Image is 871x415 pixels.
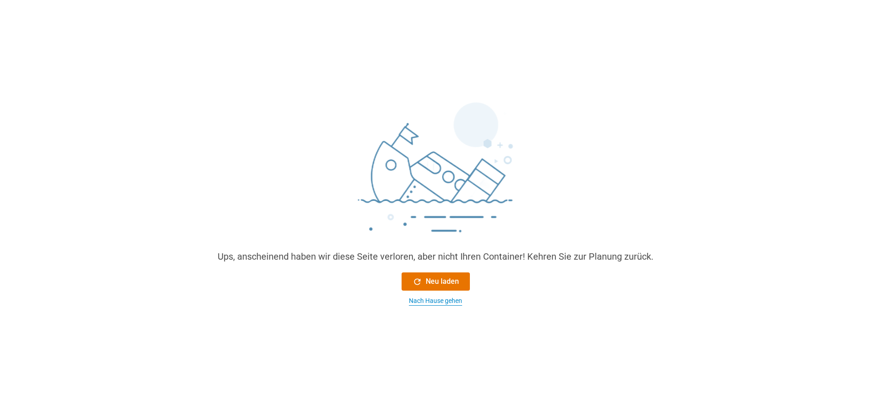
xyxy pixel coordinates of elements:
font: Neu laden [426,277,459,286]
button: Neu laden [402,272,470,291]
font: Nach Hause gehen [409,297,462,304]
button: Nach Hause gehen [402,296,470,306]
img: sinking_ship.png [299,98,572,250]
font: Ups, anscheinend haben wir diese Seite verloren, aber nicht Ihren Container! Kehren Sie zur Planu... [218,251,653,262]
